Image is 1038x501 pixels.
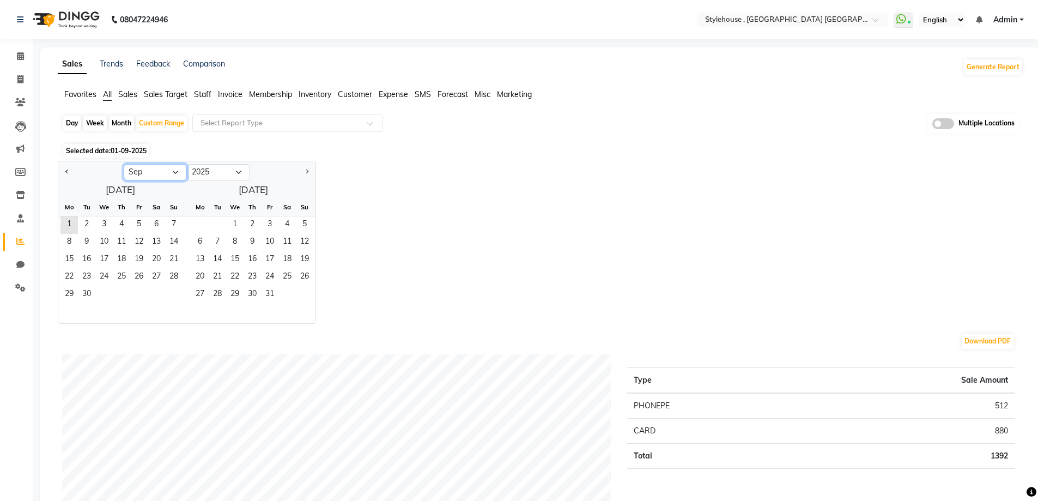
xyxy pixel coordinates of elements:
[191,269,209,286] span: 20
[78,251,95,269] div: Tuesday, September 16, 2025
[113,251,130,269] div: Thursday, September 18, 2025
[136,59,170,69] a: Feedback
[296,216,313,234] span: 5
[226,269,244,286] span: 22
[191,234,209,251] span: 6
[113,198,130,216] div: Th
[78,269,95,286] span: 23
[191,269,209,286] div: Monday, October 20, 2025
[278,234,296,251] span: 11
[962,334,1013,349] button: Download PDF
[113,234,130,251] div: Thursday, September 11, 2025
[278,198,296,216] div: Sa
[124,164,187,180] select: Select month
[226,198,244,216] div: We
[78,216,95,234] div: Tuesday, September 2, 2025
[130,251,148,269] div: Friday, September 19, 2025
[58,55,87,74] a: Sales
[95,216,113,234] span: 3
[95,198,113,216] div: We
[148,234,165,251] div: Saturday, September 13, 2025
[60,216,78,234] span: 1
[261,269,278,286] div: Friday, October 24, 2025
[191,251,209,269] div: Monday, October 13, 2025
[244,251,261,269] div: Thursday, October 16, 2025
[261,269,278,286] span: 24
[497,89,532,99] span: Marketing
[191,251,209,269] span: 13
[261,216,278,234] span: 3
[278,216,296,234] div: Saturday, October 4, 2025
[296,234,313,251] div: Sunday, October 12, 2025
[296,198,313,216] div: Su
[209,234,226,251] span: 7
[802,393,1015,419] td: 512
[627,393,802,419] td: PHONEPE
[191,286,209,304] div: Monday, October 27, 2025
[148,198,165,216] div: Sa
[438,89,468,99] span: Forecast
[136,116,187,131] div: Custom Range
[113,216,130,234] span: 4
[60,234,78,251] span: 8
[964,59,1022,75] button: Generate Report
[113,251,130,269] span: 18
[226,269,244,286] div: Wednesday, October 22, 2025
[78,216,95,234] span: 2
[226,286,244,304] div: Wednesday, October 29, 2025
[261,286,278,304] span: 31
[278,234,296,251] div: Saturday, October 11, 2025
[95,216,113,234] div: Wednesday, September 3, 2025
[64,89,96,99] span: Favorites
[165,269,183,286] span: 28
[118,89,137,99] span: Sales
[78,286,95,304] div: Tuesday, September 30, 2025
[261,234,278,251] span: 10
[165,198,183,216] div: Su
[261,251,278,269] span: 17
[226,234,244,251] span: 8
[165,234,183,251] div: Sunday, September 14, 2025
[261,198,278,216] div: Fr
[103,89,112,99] span: All
[244,234,261,251] div: Thursday, October 9, 2025
[244,269,261,286] span: 23
[278,269,296,286] span: 25
[194,89,211,99] span: Staff
[60,251,78,269] span: 15
[148,216,165,234] div: Saturday, September 6, 2025
[78,234,95,251] div: Tuesday, September 9, 2025
[113,269,130,286] span: 25
[209,198,226,216] div: Tu
[261,234,278,251] div: Friday, October 10, 2025
[261,251,278,269] div: Friday, October 17, 2025
[165,216,183,234] div: Sunday, September 7, 2025
[60,251,78,269] div: Monday, September 15, 2025
[60,198,78,216] div: Mo
[148,216,165,234] span: 6
[130,234,148,251] div: Friday, September 12, 2025
[209,251,226,269] div: Tuesday, October 14, 2025
[78,286,95,304] span: 30
[209,234,226,251] div: Tuesday, October 7, 2025
[278,251,296,269] span: 18
[296,234,313,251] span: 12
[183,59,225,69] a: Comparison
[261,286,278,304] div: Friday, October 31, 2025
[278,216,296,234] span: 4
[187,164,250,180] select: Select year
[148,251,165,269] div: Saturday, September 20, 2025
[191,198,209,216] div: Mo
[165,216,183,234] span: 7
[802,367,1015,393] th: Sale Amount
[60,234,78,251] div: Monday, September 8, 2025
[627,367,802,393] th: Type
[475,89,490,99] span: Misc
[802,443,1015,468] td: 1392
[95,234,113,251] span: 10
[113,234,130,251] span: 11
[296,216,313,234] div: Sunday, October 5, 2025
[120,4,168,35] b: 08047224946
[296,269,313,286] div: Sunday, October 26, 2025
[78,198,95,216] div: Tu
